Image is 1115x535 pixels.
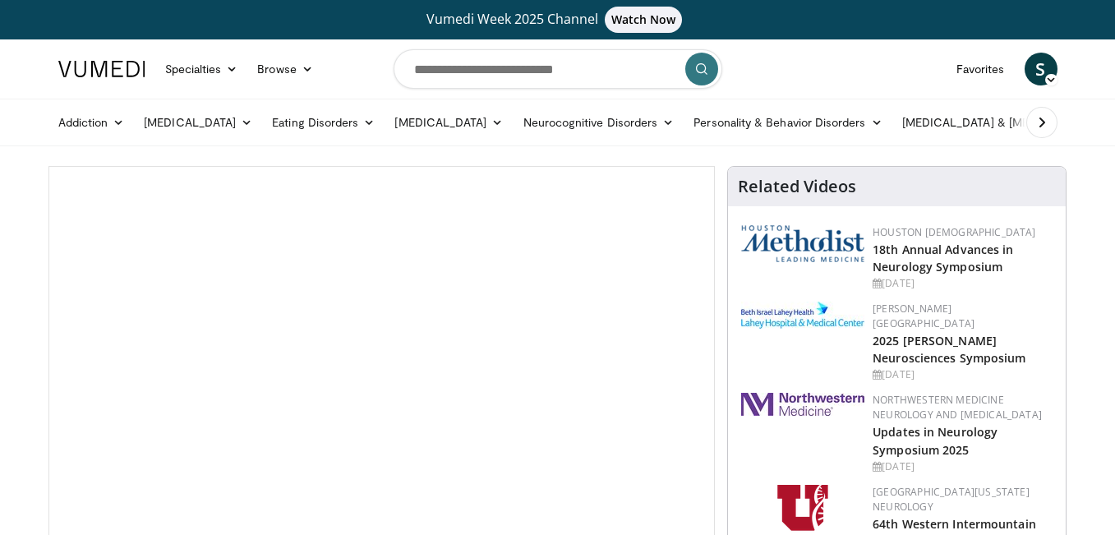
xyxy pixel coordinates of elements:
a: Updates in Neurology Symposium 2025 [873,424,998,457]
a: Specialties [155,53,248,85]
a: [MEDICAL_DATA] [385,106,513,139]
a: S [1025,53,1057,85]
img: 5e4488cc-e109-4a4e-9fd9-73bb9237ee91.png.150x105_q85_autocrop_double_scale_upscale_version-0.2.png [741,225,864,262]
div: [DATE] [873,276,1053,291]
img: 2a462fb6-9365-492a-ac79-3166a6f924d8.png.150x105_q85_autocrop_double_scale_upscale_version-0.2.jpg [741,393,864,416]
div: [DATE] [873,367,1053,382]
a: Eating Disorders [262,106,385,139]
a: Personality & Behavior Disorders [684,106,892,139]
img: VuMedi Logo [58,61,145,77]
a: 2025 [PERSON_NAME] Neurosciences Symposium [873,333,1025,366]
img: e7977282-282c-4444-820d-7cc2733560fd.jpg.150x105_q85_autocrop_double_scale_upscale_version-0.2.jpg [741,302,864,329]
a: Neurocognitive Disorders [514,106,684,139]
a: Houston [DEMOGRAPHIC_DATA] [873,225,1035,239]
input: Search topics, interventions [394,49,722,89]
a: Favorites [947,53,1015,85]
a: 18th Annual Advances in Neurology Symposium [873,242,1013,274]
a: [GEOGRAPHIC_DATA][US_STATE] Neurology [873,485,1030,514]
span: Watch Now [605,7,683,33]
a: [MEDICAL_DATA] [134,106,262,139]
a: [PERSON_NAME][GEOGRAPHIC_DATA] [873,302,974,330]
a: Vumedi Week 2025 ChannelWatch Now [61,7,1055,33]
div: [DATE] [873,459,1053,474]
a: Northwestern Medicine Neurology and [MEDICAL_DATA] [873,393,1042,422]
a: Addiction [48,106,135,139]
a: Browse [247,53,323,85]
h4: Related Videos [738,177,856,196]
